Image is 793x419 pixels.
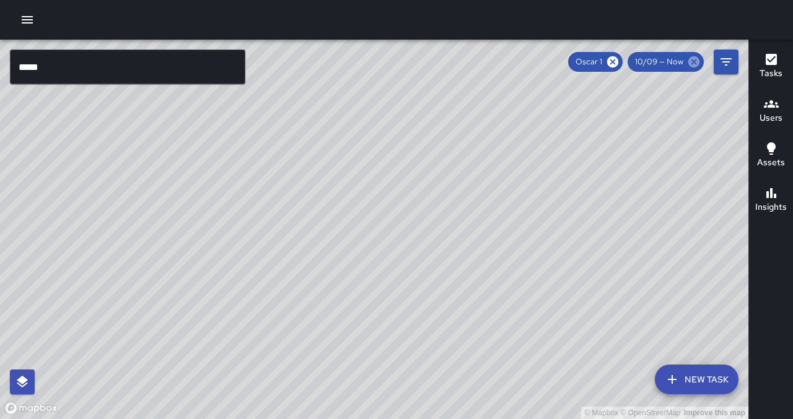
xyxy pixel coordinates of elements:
[760,111,782,125] h6: Users
[757,156,785,170] h6: Assets
[760,67,782,80] h6: Tasks
[749,134,793,178] button: Assets
[568,52,623,72] div: Oscar 1
[755,201,787,214] h6: Insights
[655,365,738,394] button: New Task
[749,178,793,223] button: Insights
[714,50,738,74] button: Filters
[568,56,610,68] span: Oscar 1
[749,45,793,89] button: Tasks
[628,56,691,68] span: 10/09 — Now
[749,89,793,134] button: Users
[628,52,704,72] div: 10/09 — Now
